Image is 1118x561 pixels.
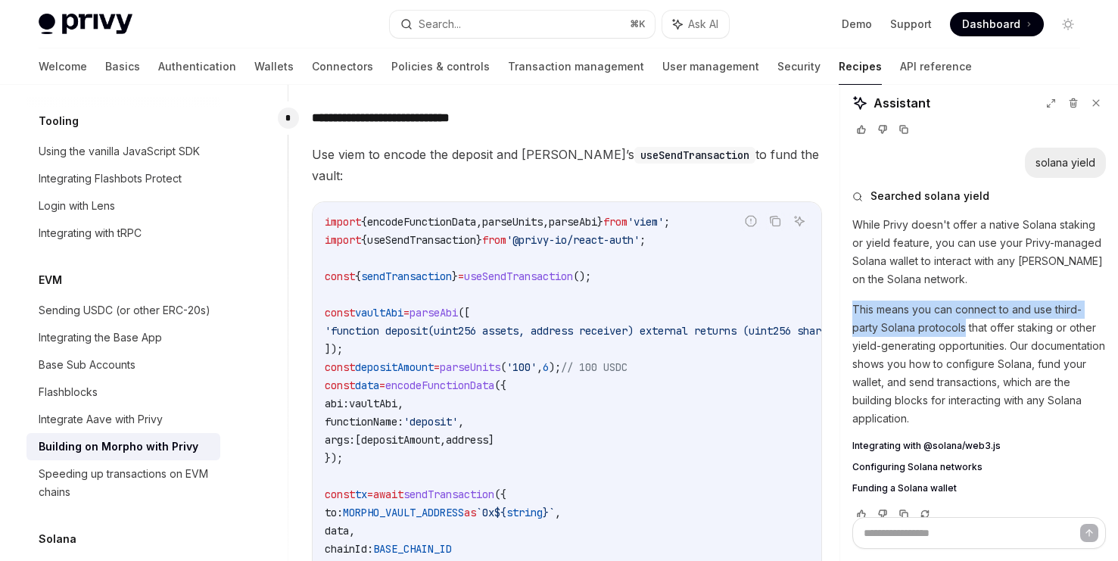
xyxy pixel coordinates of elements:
[603,215,628,229] span: from
[446,433,488,447] span: address
[741,211,761,231] button: Report incorrect code
[391,48,490,85] a: Policies & controls
[543,215,549,229] span: ,
[842,17,872,32] a: Demo
[39,224,142,242] div: Integrating with tRPC
[325,542,373,556] span: chainId:
[494,379,506,392] span: ({
[39,48,87,85] a: Welcome
[488,433,494,447] span: ]
[39,356,135,374] div: Base Sub Accounts
[434,360,440,374] span: =
[458,306,470,319] span: ([
[543,360,549,374] span: 6
[962,17,1020,32] span: Dashboard
[410,306,458,319] span: parseAbi
[662,11,729,38] button: Ask AI
[39,530,76,548] h5: Solana
[105,48,140,85] a: Basics
[419,15,461,33] div: Search...
[403,306,410,319] span: =
[1056,12,1080,36] button: Toggle dark mode
[367,215,476,229] span: encodeFunctionData
[325,397,349,410] span: abi:
[508,48,644,85] a: Transaction management
[39,142,200,161] div: Using the vanilla JavaScript SDK
[325,215,361,229] span: import
[26,220,220,247] a: Integrating with tRPC
[662,48,759,85] a: User management
[254,48,294,85] a: Wallets
[573,270,591,283] span: ();
[325,270,355,283] span: const
[852,216,1106,288] p: While Privy doesn't offer a native Solana staking or yield feature, you can use your Privy-manage...
[26,165,220,192] a: Integrating Flashbots Protect
[39,197,115,215] div: Login with Lens
[325,342,343,356] span: ]);
[312,144,822,186] span: Use viem to encode the deposit and [PERSON_NAME]’s to fund the vault:
[561,360,628,374] span: // 100 USDC
[549,215,597,229] span: parseAbi
[349,397,397,410] span: vaultAbi
[476,215,482,229] span: ,
[403,488,494,501] span: sendTransaction
[440,360,500,374] span: parseUnits
[549,506,555,519] span: `
[852,461,983,473] span: Configuring Solana networks
[852,440,1106,452] a: Integrating with @solana/web3.js
[325,433,355,447] span: args:
[476,233,482,247] span: }
[379,379,385,392] span: =
[549,360,561,374] span: );
[343,506,464,519] span: MORPHO_VAULT_ADDRESS
[26,138,220,165] a: Using the vanilla JavaScript SDK
[555,506,561,519] span: ,
[852,482,1106,494] a: Funding a Solana wallet
[597,215,603,229] span: }
[1035,155,1095,170] div: solana yield
[390,11,655,38] button: Search...⌘K
[874,94,930,112] span: Assistant
[39,410,163,429] div: Integrate Aave with Privy
[325,306,355,319] span: const
[26,192,220,220] a: Login with Lens
[325,379,355,392] span: const
[39,383,98,401] div: Flashblocks
[26,351,220,379] a: Base Sub Accounts
[482,215,543,229] span: parseUnits
[852,440,1001,452] span: Integrating with @solana/web3.js
[26,324,220,351] a: Integrating the Base App
[950,12,1044,36] a: Dashboard
[355,379,379,392] span: data
[789,211,809,231] button: Ask AI
[537,360,543,374] span: ,
[458,270,464,283] span: =
[890,17,932,32] a: Support
[39,465,211,501] div: Speeding up transactions on EVM chains
[26,406,220,433] a: Integrate Aave with Privy
[397,397,403,410] span: ,
[494,488,506,501] span: ({
[26,433,220,460] a: Building on Morpho with Privy
[26,460,220,506] a: Speeding up transactions on EVM chains
[458,415,464,429] span: ,
[640,233,646,247] span: ;
[367,488,373,501] span: =
[500,360,506,374] span: (
[688,17,718,32] span: Ask AI
[482,233,506,247] span: from
[349,524,355,538] span: ,
[325,324,846,338] span: 'function deposit(uint256 assets, address receiver) external returns (uint256 shares)'
[628,215,664,229] span: 'viem'
[312,48,373,85] a: Connectors
[777,48,821,85] a: Security
[39,301,210,319] div: Sending USDC (or other ERC-20s)
[355,433,361,447] span: [
[476,506,494,519] span: `0x
[355,488,367,501] span: tx
[506,506,543,519] span: string
[26,379,220,406] a: Flashblocks
[325,233,361,247] span: import
[403,415,458,429] span: 'deposit'
[325,360,355,374] span: const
